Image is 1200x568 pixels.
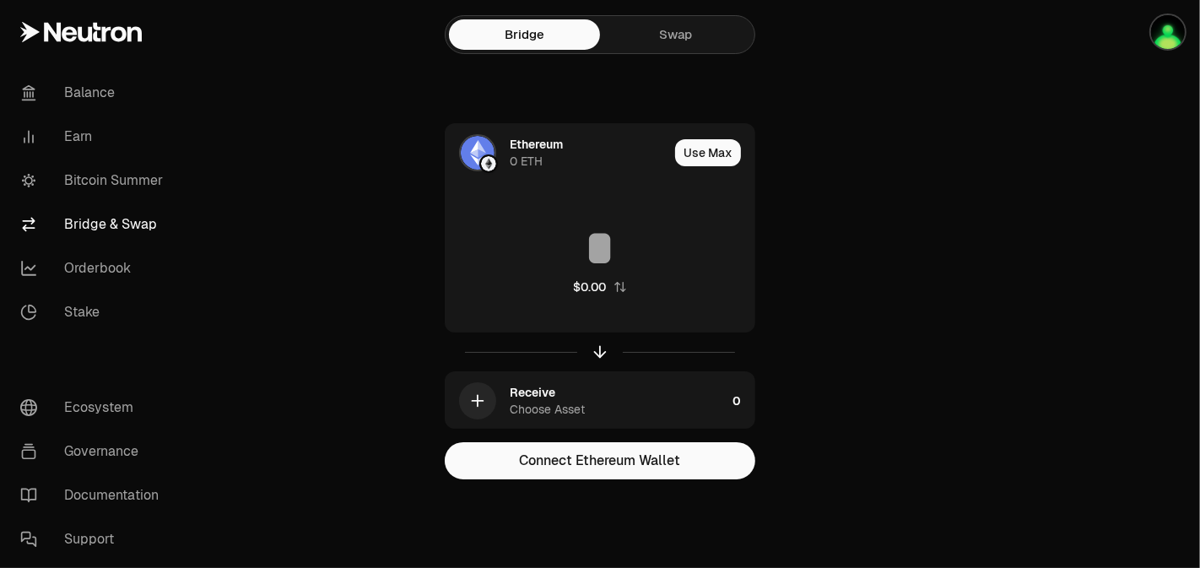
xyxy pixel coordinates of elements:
[510,401,585,418] div: Choose Asset
[7,473,182,517] a: Documentation
[445,442,755,479] button: Connect Ethereum Wallet
[7,290,182,334] a: Stake
[7,203,182,246] a: Bridge & Swap
[446,372,726,430] div: ReceiveChoose Asset
[1151,15,1185,49] img: Дроп
[446,124,668,181] div: ETH LogoEthereum LogoEthereum0 ETH
[600,19,751,50] a: Swap
[7,246,182,290] a: Orderbook
[510,153,543,170] div: 0 ETH
[461,136,495,170] img: ETH Logo
[510,136,563,153] div: Ethereum
[481,156,496,171] img: Ethereum Logo
[7,71,182,115] a: Balance
[7,159,182,203] a: Bitcoin Summer
[574,279,627,295] button: $0.00
[7,430,182,473] a: Governance
[446,372,754,430] button: ReceiveChoose Asset0
[574,279,607,295] div: $0.00
[7,115,182,159] a: Earn
[675,139,741,166] button: Use Max
[7,517,182,561] a: Support
[449,19,600,50] a: Bridge
[7,386,182,430] a: Ecosystem
[732,372,754,430] div: 0
[510,384,555,401] div: Receive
